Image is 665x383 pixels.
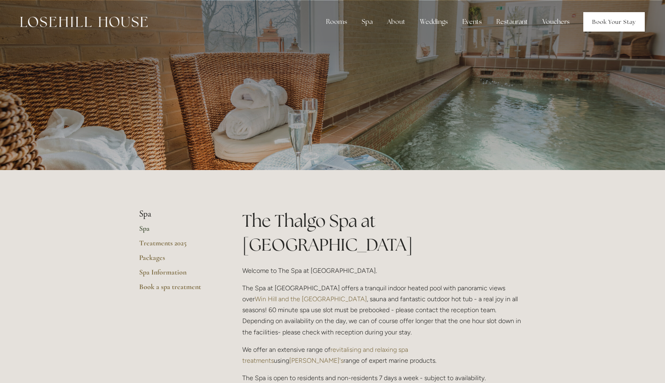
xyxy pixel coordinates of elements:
div: About [381,14,412,30]
a: Spa Information [139,268,216,282]
a: Spa [139,224,216,238]
a: Treatments 2025 [139,238,216,253]
div: Restaurant [490,14,534,30]
img: Losehill House [20,17,148,27]
a: Book a spa treatment [139,282,216,297]
a: Win Hill and the [GEOGRAPHIC_DATA] [255,295,367,303]
a: [PERSON_NAME]'s [289,357,343,364]
p: The Spa at [GEOGRAPHIC_DATA] offers a tranquil indoor heated pool with panoramic views over , sau... [242,283,526,338]
h1: The Thalgo Spa at [GEOGRAPHIC_DATA] [242,209,526,257]
p: We offer an extensive range of using range of expert marine products. [242,344,526,366]
a: Packages [139,253,216,268]
div: Events [456,14,488,30]
a: Vouchers [536,14,576,30]
li: Spa [139,209,216,219]
p: Welcome to The Spa at [GEOGRAPHIC_DATA]. [242,265,526,276]
a: Book Your Stay [583,12,645,32]
div: Rooms [320,14,354,30]
div: Spa [355,14,379,30]
div: Weddings [413,14,454,30]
